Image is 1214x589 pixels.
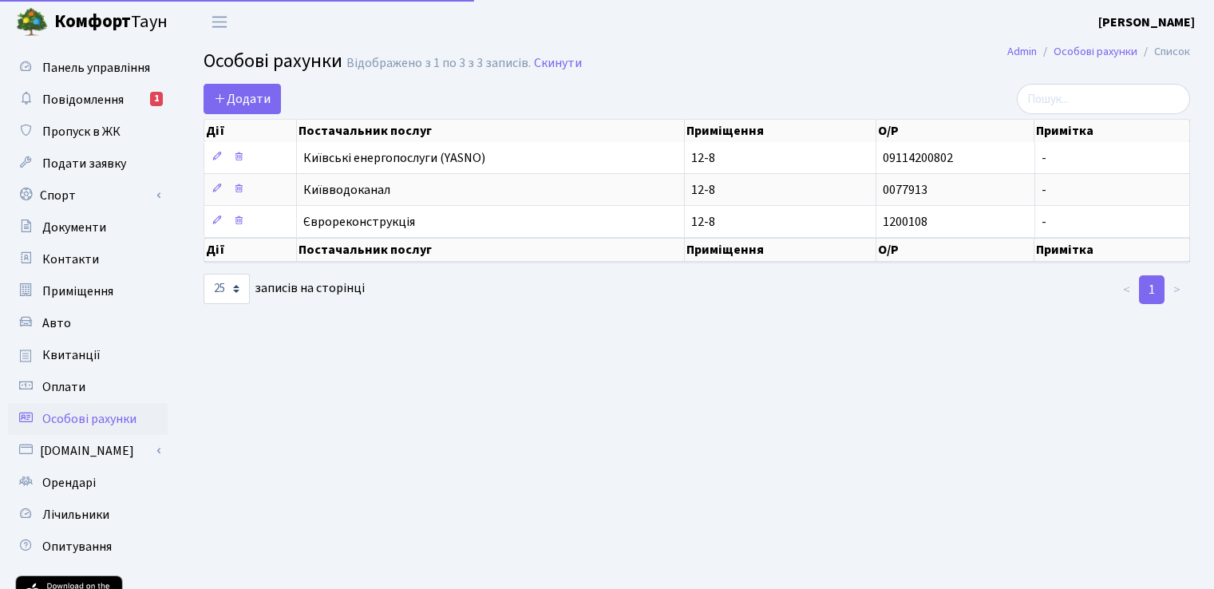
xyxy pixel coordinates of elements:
span: Квитанції [42,346,101,364]
span: Панель управління [42,59,150,77]
span: Особові рахунки [42,410,136,428]
th: Примітка [1034,120,1189,142]
span: 09114200802 [883,149,953,167]
a: Admin [1007,43,1037,60]
span: Контакти [42,251,99,268]
a: Повідомлення1 [8,84,168,116]
span: Орендарі [42,474,96,492]
button: Переключити навігацію [200,9,239,35]
th: Дії [204,120,297,142]
span: Єврореконструкція [303,215,678,228]
div: 1 [150,92,163,106]
a: Подати заявку [8,148,168,180]
li: Список [1137,43,1190,61]
a: Скинути [534,56,582,71]
a: [PERSON_NAME] [1098,13,1195,32]
span: Київводоканал [303,184,678,196]
a: Приміщення [8,275,168,307]
span: Оплати [42,378,85,396]
a: Авто [8,307,168,339]
a: Орендарі [8,467,168,499]
select: записів на сторінці [204,274,250,304]
span: - [1042,213,1046,231]
span: 12-8 [691,215,869,228]
a: Оплати [8,371,168,403]
a: Опитування [8,531,168,563]
th: Приміщення [685,238,876,262]
a: [DOMAIN_NAME] [8,435,168,467]
span: Таун [54,9,168,36]
span: Додати [214,90,271,108]
span: Пропуск в ЖК [42,123,121,140]
span: Приміщення [42,283,113,300]
span: Особові рахунки [204,47,342,75]
a: 1 [1139,275,1165,304]
nav: breadcrumb [983,35,1214,69]
b: [PERSON_NAME] [1098,14,1195,31]
a: Квитанції [8,339,168,371]
th: О/Р [876,120,1034,142]
a: Панель управління [8,52,168,84]
span: Повідомлення [42,91,124,109]
span: Київські енергопослуги (YASNO) [303,152,678,164]
span: Документи [42,219,106,236]
span: - [1042,181,1046,199]
th: Постачальник послуг [297,238,686,262]
a: Пропуск в ЖК [8,116,168,148]
span: - [1042,149,1046,167]
div: Відображено з 1 по 3 з 3 записів. [346,56,531,71]
a: Особові рахунки [1054,43,1137,60]
span: Опитування [42,538,112,555]
a: Лічильники [8,499,168,531]
img: logo.png [16,6,48,38]
th: Дії [204,238,297,262]
span: 0077913 [883,181,927,199]
label: записів на сторінці [204,274,365,304]
span: 12-8 [691,184,869,196]
input: Пошук... [1017,84,1190,114]
th: Постачальник послуг [297,120,686,142]
span: Подати заявку [42,155,126,172]
a: Документи [8,211,168,243]
th: Приміщення [685,120,876,142]
span: Лічильники [42,506,109,524]
span: Авто [42,314,71,332]
a: Спорт [8,180,168,211]
th: Примітка [1034,238,1189,262]
a: Додати [204,84,281,114]
a: Особові рахунки [8,403,168,435]
span: 1200108 [883,213,927,231]
span: 12-8 [691,152,869,164]
a: Контакти [8,243,168,275]
th: О/Р [876,238,1034,262]
b: Комфорт [54,9,131,34]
